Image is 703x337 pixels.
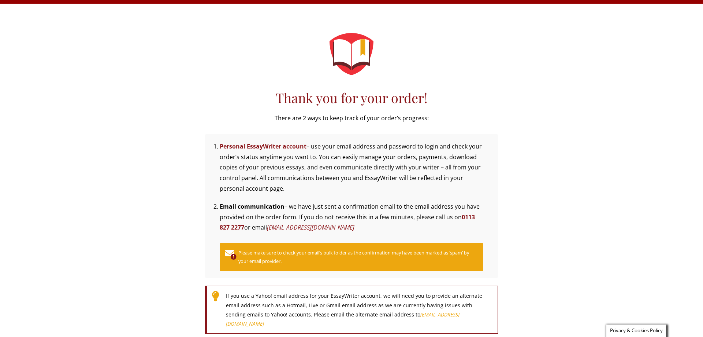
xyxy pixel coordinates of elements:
img: logo-emblem.svg [330,33,373,75]
a: Personal EssayWriter account [220,142,306,150]
p: There are 2 ways to keep track of your order’s progress: [205,113,498,124]
h1: Thank you for your order! [205,90,498,106]
span: Privacy & Cookies Policy [610,327,663,334]
a: [EMAIL_ADDRESS][DOMAIN_NAME] [267,223,354,231]
span: If you use a Yahoo! email address for your EssayWriter account, we will need you to provide an al... [226,291,482,328]
a: [EMAIL_ADDRESS][DOMAIN_NAME] [226,311,460,327]
p: – we have just sent a confirmation email to the email address you have provided on the order form... [220,201,483,233]
li: – use your email address and password to login and check your order’s status anytime you want to.... [220,141,483,194]
small: Please make sure to check your email’s bulk folder as the confirmation may have been marked as ‘s... [238,249,478,265]
strong: Email communication [220,202,284,210]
